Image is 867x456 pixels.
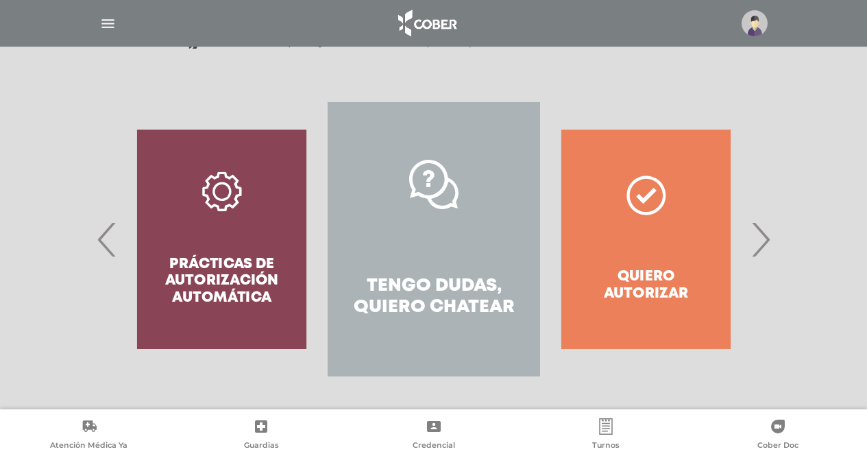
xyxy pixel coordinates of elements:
[413,440,455,453] span: Credencial
[244,440,279,453] span: Guardias
[757,440,798,453] span: Cober Doc
[742,10,768,36] img: profile-placeholder.svg
[692,418,864,453] a: Cober Doc
[347,418,520,453] a: Credencial
[391,7,463,40] img: logo_cober_home-white.png
[352,276,515,318] h4: Tengo dudas, quiero chatear
[94,202,121,276] span: Previous
[328,102,539,376] a: Tengo dudas, quiero chatear
[3,418,175,453] a: Atención Médica Ya
[99,15,117,32] img: Cober_menu-lines-white.svg
[747,202,774,276] span: Next
[175,418,347,453] a: Guardias
[50,440,127,453] span: Atención Médica Ya
[592,440,620,453] span: Turnos
[520,418,692,453] a: Turnos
